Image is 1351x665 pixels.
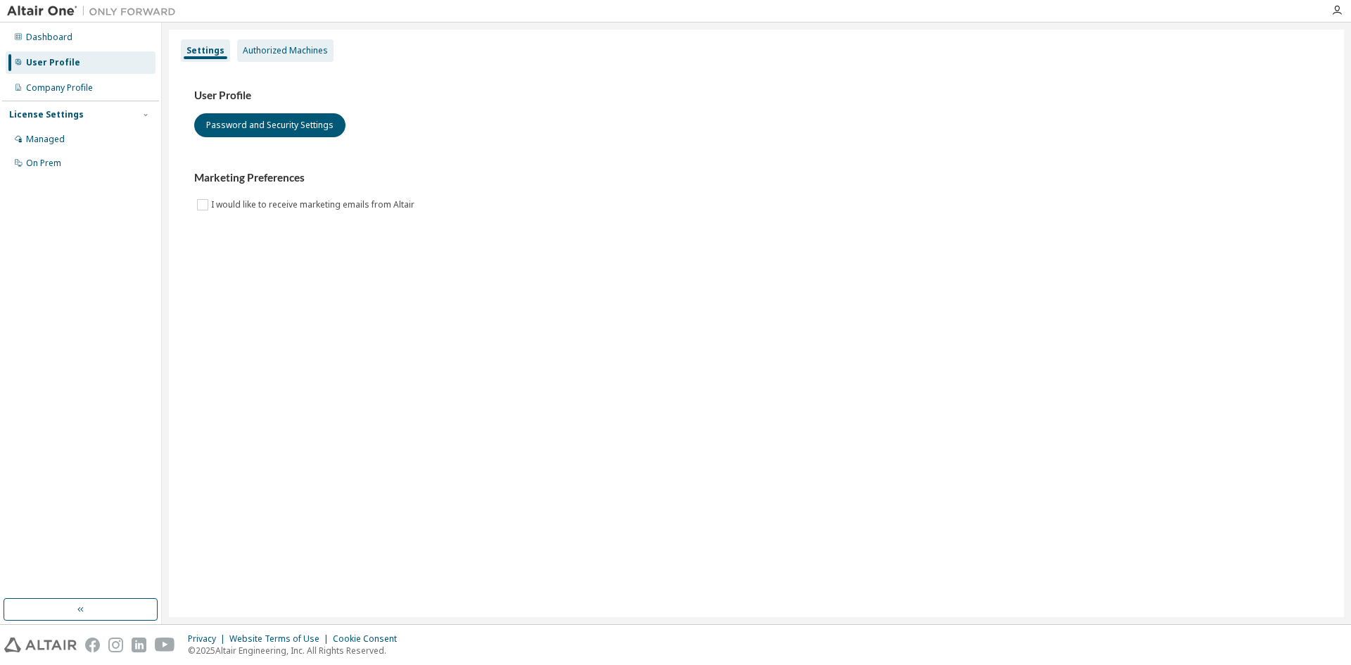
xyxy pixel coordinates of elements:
h3: User Profile [194,89,1319,103]
img: linkedin.svg [132,638,146,652]
img: youtube.svg [155,638,175,652]
div: Managed [26,134,65,145]
button: Password and Security Settings [194,113,345,137]
div: Website Terms of Use [229,633,333,645]
div: User Profile [26,57,80,68]
img: altair_logo.svg [4,638,77,652]
img: Altair One [7,4,183,18]
p: © 2025 Altair Engineering, Inc. All Rights Reserved. [188,645,405,657]
div: On Prem [26,158,61,169]
h3: Marketing Preferences [194,171,1319,185]
label: I would like to receive marketing emails from Altair [211,196,417,213]
div: Cookie Consent [333,633,405,645]
img: instagram.svg [108,638,123,652]
div: Dashboard [26,32,72,43]
div: License Settings [9,109,84,120]
img: facebook.svg [85,638,100,652]
div: Settings [186,45,224,56]
div: Company Profile [26,82,93,94]
div: Privacy [188,633,229,645]
div: Authorized Machines [243,45,328,56]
